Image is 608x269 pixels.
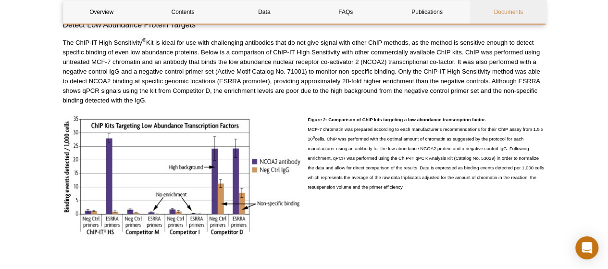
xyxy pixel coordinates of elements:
[145,0,221,24] a: Contents
[63,19,546,31] h3: Detect Low Abundance Protein Targets
[307,0,384,24] a: FAQs
[575,236,598,259] div: Open Intercom Messenger
[389,0,465,24] a: Publications
[142,38,146,43] sup: ®
[308,117,486,122] strong: Figure 2: Comparison of ChIP kits targeting a low abundance transcription factor.
[470,0,546,24] a: Documents
[63,38,546,105] p: The ChIP-IT High Sensitivity Kit is ideal for use with challenging antibodies that do not give si...
[308,115,546,192] p: MCF-7 chromatin was prepared according to each manufacturer's recommendations for their ChIP assa...
[313,135,315,140] sup: 6
[63,0,140,24] a: Overview
[63,115,301,236] img: PCR analysis showing specific enrichment from low abundance target proteins
[226,0,302,24] a: Data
